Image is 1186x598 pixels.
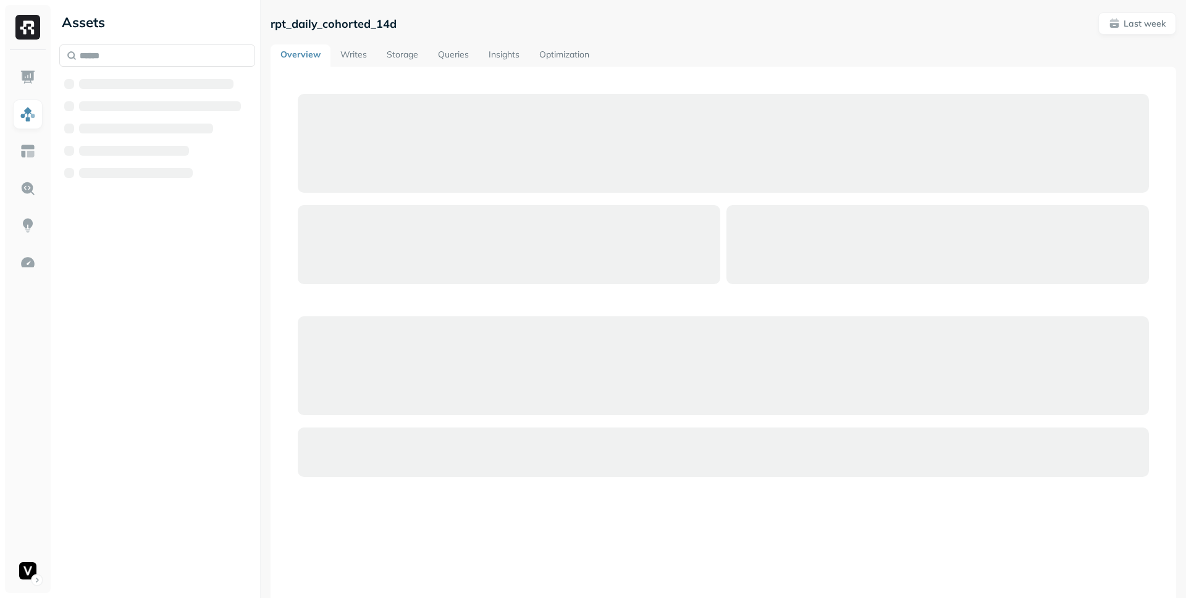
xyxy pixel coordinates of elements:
p: Last week [1124,18,1166,30]
a: Optimization [529,44,599,67]
button: Last week [1098,12,1176,35]
img: Ryft [15,15,40,40]
div: Assets [59,12,255,32]
img: Query Explorer [20,180,36,196]
img: Insights [20,217,36,234]
p: rpt_daily_cohorted_14d [271,17,397,31]
img: Assets [20,106,36,122]
img: Asset Explorer [20,143,36,159]
a: Storage [377,44,428,67]
a: Writes [330,44,377,67]
img: Dashboard [20,69,36,85]
a: Queries [428,44,479,67]
a: Insights [479,44,529,67]
img: Optimization [20,255,36,271]
img: Voodoo [19,562,36,579]
a: Overview [271,44,330,67]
